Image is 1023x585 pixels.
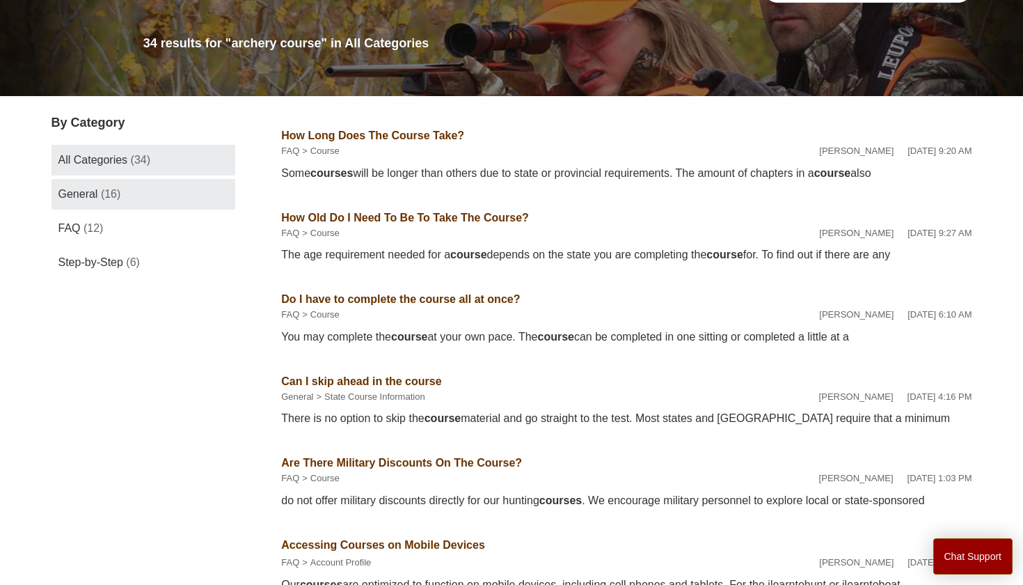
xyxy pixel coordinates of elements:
a: FAQ (12) [51,213,236,244]
a: How Old Do I Need To Be To Take The Course? [281,212,529,224]
div: There is no option to skip the material and go straight to the test. Most states and [GEOGRAPHIC_... [281,410,972,427]
a: Do I have to complete the course all at once? [281,293,520,305]
li: Account Profile [299,556,371,570]
a: Course [310,146,340,156]
div: The age requirement needed for a depends on the state you are completing the for. To find out if ... [281,247,972,263]
em: course [706,249,743,260]
em: course [537,331,573,343]
time: 08/08/2022, 06:15 [907,557,972,568]
a: FAQ [281,309,299,320]
a: FAQ [281,557,299,568]
span: (6) [126,256,140,268]
li: FAQ [281,556,299,570]
li: Course [299,471,340,485]
li: Course [299,144,340,158]
a: Course [310,309,340,320]
em: course [814,167,850,179]
em: course [450,249,486,260]
a: How Long Does The Course Take? [281,130,464,141]
div: do not offer military discounts directly for our hunting . We encourage military personnel to exp... [281,492,972,509]
time: 05/15/2024, 09:20 [907,146,972,156]
em: courses [310,167,353,179]
a: State Course Information [324,391,425,402]
a: Are There Military Discounts On The Course? [281,457,522,469]
span: (16) [101,188,120,200]
a: Account Profile [310,557,371,568]
a: Accessing Courses on Mobile Devices [281,539,485,551]
a: General (16) [51,179,236,210]
a: Course [310,473,340,483]
li: State Course Information [314,390,425,404]
span: FAQ [58,222,81,234]
em: course [425,412,461,424]
li: Course [299,308,340,322]
time: 08/08/2022, 06:10 [907,309,972,320]
li: [PERSON_NAME] [819,471,894,485]
time: 05/15/2024, 09:27 [907,228,972,238]
a: FAQ [281,473,299,483]
span: General [58,188,98,200]
h3: By Category [51,114,236,132]
a: Can I skip ahead in the course [281,375,441,387]
span: (34) [131,154,150,166]
em: courses [539,494,582,506]
a: Course [310,228,340,238]
div: Some will be longer than others due to state or provincial requirements. The amount of chapters i... [281,165,972,182]
span: Step-by-Step [58,256,123,268]
li: General [281,390,313,404]
a: Step-by-Step (6) [51,247,236,278]
li: [PERSON_NAME] [819,308,894,322]
li: [PERSON_NAME] [819,390,894,404]
a: FAQ [281,228,299,238]
li: Course [299,226,340,240]
li: [PERSON_NAME] [819,556,894,570]
li: [PERSON_NAME] [819,144,894,158]
time: 02/12/2024, 16:16 [907,391,972,402]
li: [PERSON_NAME] [819,226,894,240]
span: All Categories [58,154,128,166]
li: FAQ [281,226,299,240]
a: All Categories (34) [51,145,236,175]
h1: 34 results for "archery course" in All Categories [143,34,972,53]
em: course [391,331,427,343]
a: General [281,391,313,402]
li: FAQ [281,144,299,158]
button: Chat Support [933,538,1013,575]
a: FAQ [281,146,299,156]
li: FAQ [281,471,299,485]
span: (12) [84,222,103,234]
time: 05/09/2024, 13:03 [907,473,972,483]
div: You may complete the at your own pace. The can be completed in one sitting or completed a little ... [281,329,972,345]
li: FAQ [281,308,299,322]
